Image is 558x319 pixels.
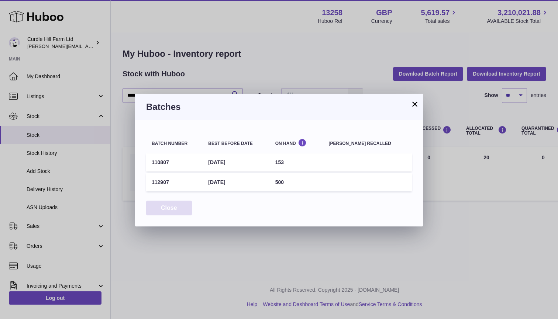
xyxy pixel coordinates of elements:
td: [DATE] [203,173,269,191]
div: On Hand [275,139,318,146]
button: × [410,100,419,108]
button: Close [146,201,192,216]
div: Batch number [152,141,197,146]
div: [PERSON_NAME] recalled [329,141,406,146]
div: Best before date [208,141,264,146]
td: 110807 [146,153,203,171]
td: 500 [270,173,323,191]
h3: Batches [146,101,412,113]
td: 112907 [146,173,203,191]
td: [DATE] [203,153,269,171]
td: 153 [270,153,323,171]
